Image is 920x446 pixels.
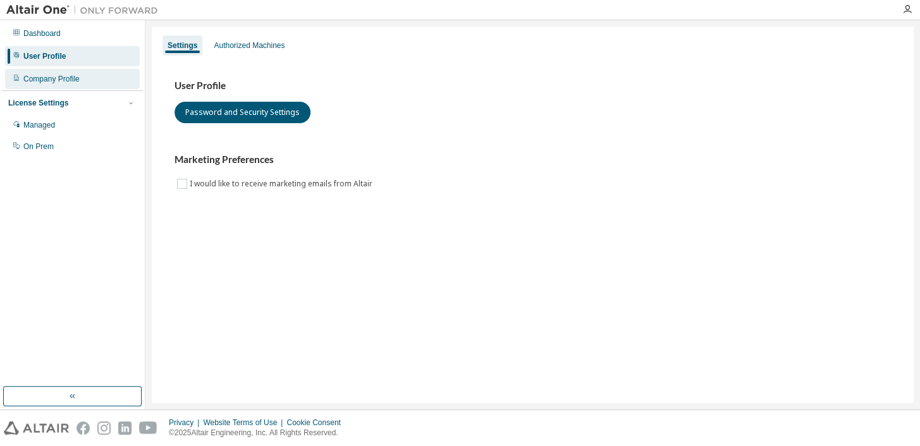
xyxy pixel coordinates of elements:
div: User Profile [23,51,66,61]
button: Password and Security Settings [175,102,310,123]
div: Settings [168,40,197,51]
div: Managed [23,120,55,130]
img: youtube.svg [139,421,157,435]
img: instagram.svg [97,421,111,435]
div: Privacy [169,418,203,428]
div: Dashboard [23,28,61,39]
div: Authorized Machines [214,40,285,51]
div: License Settings [8,98,68,108]
label: I would like to receive marketing emails from Altair [190,176,375,191]
img: linkedin.svg [118,421,132,435]
div: Website Terms of Use [203,418,286,428]
img: altair_logo.svg [4,421,69,435]
img: facebook.svg [77,421,90,435]
div: Company Profile [23,74,80,84]
img: Altair One [6,4,164,16]
p: © 2025 Altair Engineering, Inc. All Rights Reserved. [169,428,348,438]
h3: Marketing Preferences [175,154,891,166]
div: On Prem [23,142,54,152]
div: Cookie Consent [286,418,348,428]
h3: User Profile [175,80,891,92]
